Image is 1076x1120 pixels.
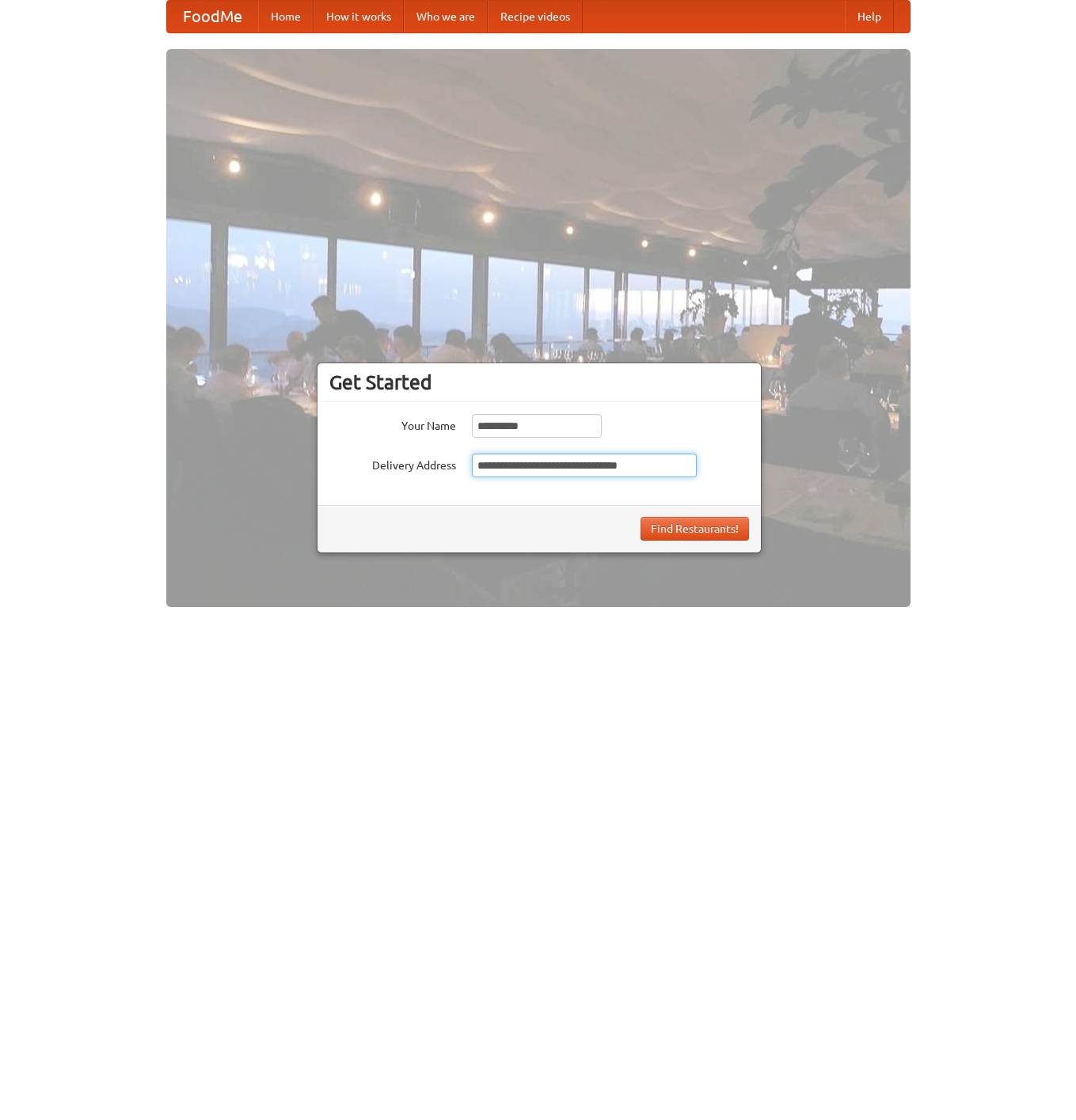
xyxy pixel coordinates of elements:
a: Home [258,1,314,32]
a: FoodMe [167,1,258,32]
h3: Get Started [329,370,749,394]
label: Your Name [329,414,456,434]
button: Find Restaurants! [641,517,749,541]
a: Help [845,1,894,32]
a: Who we are [404,1,488,32]
a: How it works [314,1,404,32]
a: Recipe videos [488,1,583,32]
label: Delivery Address [329,454,456,473]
